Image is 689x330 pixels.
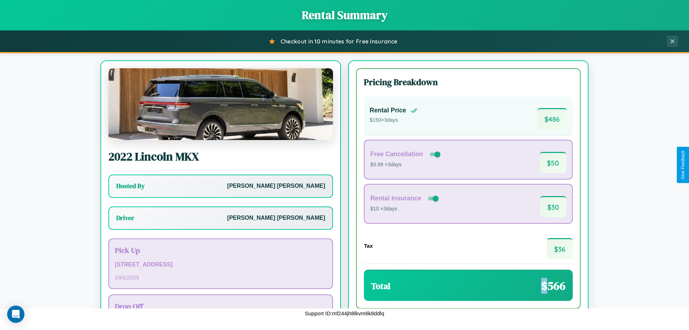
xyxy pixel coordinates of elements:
span: $ 30 [540,196,566,217]
span: $ 486 [537,108,567,129]
p: [STREET_ADDRESS] [115,260,327,270]
p: 10 / 1 / 2025 [115,273,327,282]
h3: Pick Up [115,245,327,255]
h3: Drop Off [115,301,327,311]
h3: Driver [116,214,134,222]
h4: Rental Price [370,107,406,114]
h3: Total [371,280,390,292]
span: $ 36 [547,238,573,259]
span: $ 50 [540,152,566,173]
h1: Rental Summary [7,7,682,23]
h4: Rental Insurance [370,195,421,202]
h3: Hosted By [116,182,145,190]
h4: Tax [364,243,373,249]
div: Give Feedback [680,150,685,180]
p: $10 × 3 days [370,204,440,214]
p: $ 150 × 3 days [370,116,418,125]
img: Lincoln MKX [108,68,333,140]
div: Open Intercom Messenger [7,306,24,323]
p: Support ID: mf244jh8lkvm6k8ddlq [305,308,384,318]
h4: Free Cancellation [370,150,423,158]
h3: Pricing Breakdown [364,76,573,88]
h2: 2022 Lincoln MKX [108,149,333,164]
p: [PERSON_NAME] [PERSON_NAME] [227,181,325,191]
p: [PERSON_NAME] [PERSON_NAME] [227,213,325,223]
p: $3.99 × 3 days [370,160,442,169]
span: Checkout in 10 minutes for Free Insurance [281,38,397,45]
span: $ 566 [541,278,566,294]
